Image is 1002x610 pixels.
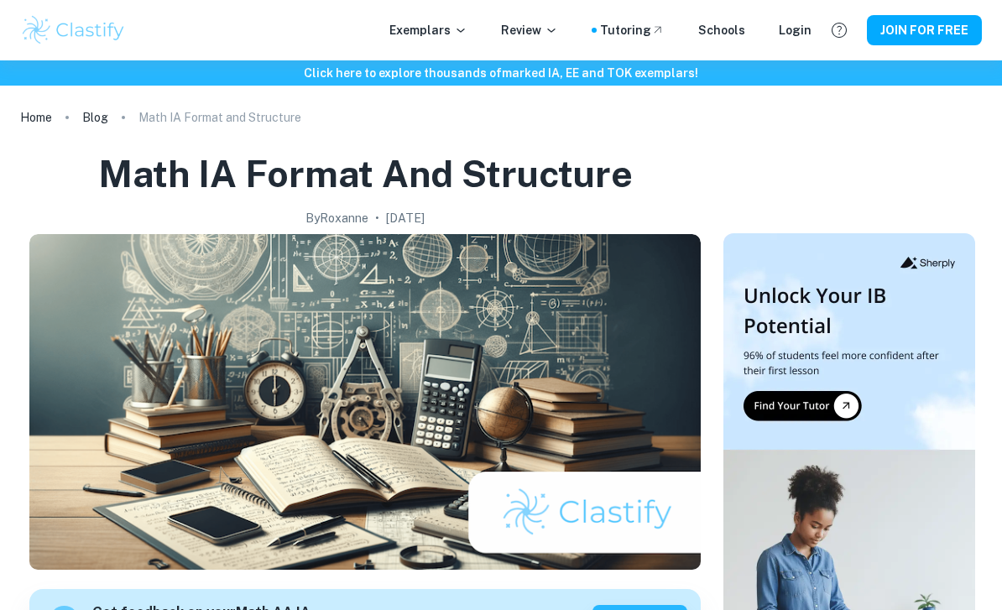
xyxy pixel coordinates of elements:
button: JOIN FOR FREE [867,15,982,45]
img: Math IA Format and Structure cover image [29,234,701,570]
a: Home [20,106,52,129]
a: Login [779,21,812,39]
h2: By Roxanne [305,209,368,227]
a: Schools [698,21,745,39]
p: Math IA Format and Structure [138,108,301,127]
h1: Math IA Format and Structure [98,149,633,199]
button: Help and Feedback [825,16,853,44]
h2: [DATE] [386,209,425,227]
a: Tutoring [600,21,665,39]
h6: Click here to explore thousands of marked IA, EE and TOK exemplars ! [3,64,999,82]
img: Clastify logo [20,13,127,47]
p: Exemplars [389,21,467,39]
a: Blog [82,106,108,129]
p: Review [501,21,558,39]
p: • [375,209,379,227]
